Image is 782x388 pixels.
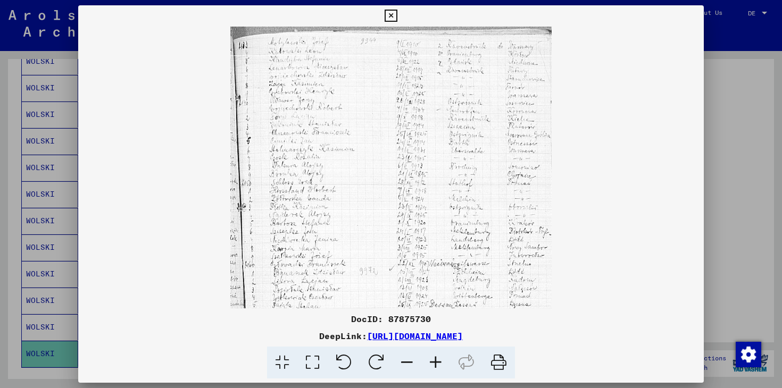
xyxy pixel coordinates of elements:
[735,341,761,367] div: Change consent
[367,331,463,341] a: [URL][DOMAIN_NAME]
[319,331,367,341] font: DeepLink:
[736,342,761,367] img: Change consent
[351,314,431,324] font: DocID: 87875730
